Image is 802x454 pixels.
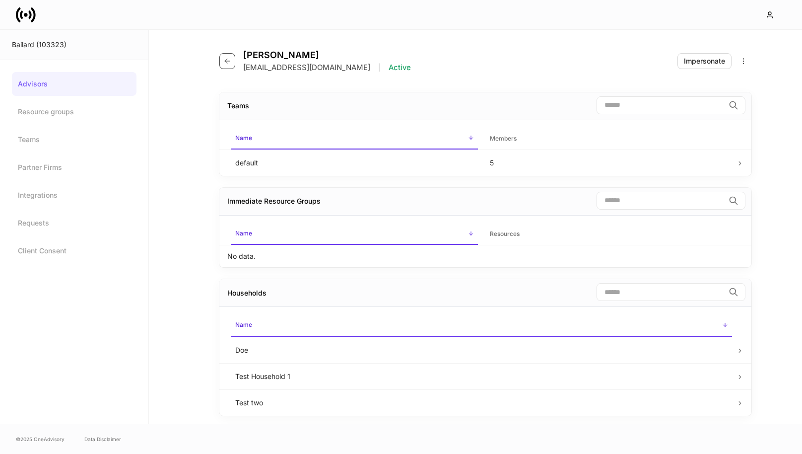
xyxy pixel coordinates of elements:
[231,224,478,245] span: Name
[235,228,252,238] h6: Name
[16,435,65,443] span: © 2025 OneAdvisory
[227,150,482,176] td: default
[12,239,136,263] a: Client Consent
[486,224,733,244] span: Resources
[12,183,136,207] a: Integrations
[231,315,732,336] span: Name
[389,63,411,73] p: Active
[12,211,136,235] a: Requests
[227,389,736,416] td: Test two
[227,196,321,206] div: Immediate Resource Groups
[243,63,370,73] p: [EMAIL_ADDRESS][DOMAIN_NAME]
[12,155,136,179] a: Partner Firms
[490,134,517,143] h6: Members
[486,129,733,149] span: Members
[231,128,478,150] span: Name
[227,251,256,261] p: No data.
[12,100,136,124] a: Resource groups
[227,288,267,298] div: Households
[482,150,736,176] td: 5
[227,337,736,363] td: Doe
[12,128,136,151] a: Teams
[677,53,732,69] button: Impersonate
[235,133,252,143] h6: Name
[84,435,121,443] a: Data Disclaimer
[227,101,249,111] div: Teams
[227,363,736,389] td: Test Household 1
[12,72,136,96] a: Advisors
[243,50,411,61] h4: [PERSON_NAME]
[684,56,725,66] div: Impersonate
[12,40,136,50] div: Bailard (103323)
[378,63,381,73] p: |
[490,229,520,238] h6: Resources
[235,320,252,329] h6: Name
